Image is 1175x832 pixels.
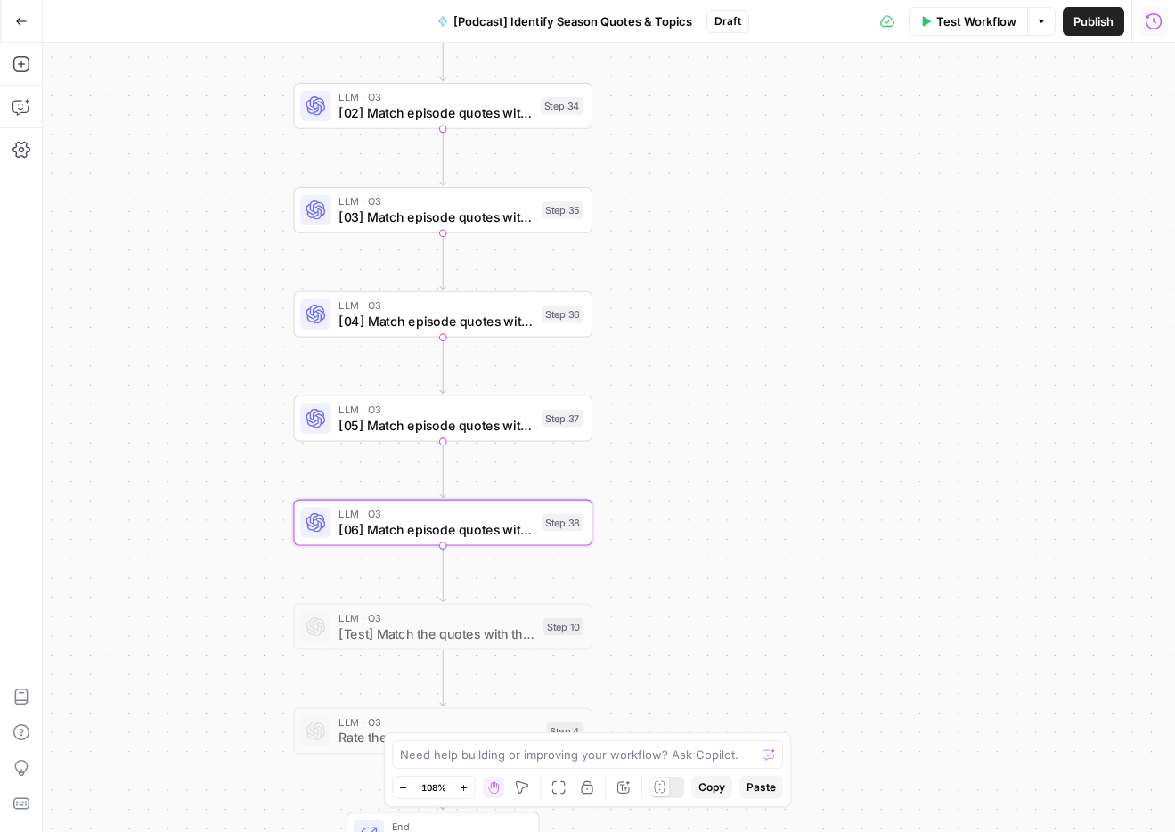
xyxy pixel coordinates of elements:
[440,650,445,706] g: Edge from step_10 to step_4
[542,514,584,531] div: Step 38
[747,779,776,795] span: Paste
[339,193,534,208] span: LLM · O3
[1073,12,1114,30] span: Publish
[936,12,1016,30] span: Test Workflow
[339,208,534,227] span: [03] Match episode quotes with the topics
[339,714,538,730] span: LLM · O3
[691,776,732,799] button: Copy
[909,7,1027,36] button: Test Workflow
[339,624,535,643] span: [Test] Match the quotes with the topics
[339,298,534,313] span: LLM · O3
[542,306,584,322] div: Step 36
[440,233,445,290] g: Edge from step_35 to step_36
[339,506,534,521] span: LLM · O3
[339,311,534,330] span: [04] Match episode quotes with the topics
[339,610,535,625] span: LLM · O3
[542,201,584,218] div: Step 35
[339,415,534,435] span: [05] Match episode quotes with the topics
[293,707,592,754] div: LLM · O3Rate the quotesStep 4
[546,722,583,739] div: Step 4
[543,618,583,635] div: Step 10
[339,89,533,104] span: LLM · O3
[453,12,692,30] span: [Podcast] Identify Season Quotes & Topics
[739,776,783,799] button: Paste
[542,410,584,427] div: Step 37
[293,83,592,129] div: LLM · O3[02] Match episode quotes with the topicsStep 34
[440,546,445,602] g: Edge from step_38 to step_10
[293,187,592,233] div: LLM · O3[03] Match episode quotes with the topicsStep 35
[339,728,538,747] span: Rate the quotes
[440,338,445,394] g: Edge from step_36 to step_37
[293,396,592,442] div: LLM · O3[05] Match episode quotes with the topicsStep 37
[293,291,592,338] div: LLM · O3[04] Match episode quotes with the topicsStep 36
[541,97,584,114] div: Step 34
[1063,7,1124,36] button: Publish
[339,402,534,417] span: LLM · O3
[714,13,741,29] span: Draft
[440,25,445,81] g: Edge from step_33 to step_34
[421,780,446,795] span: 108%
[339,519,534,539] span: [06] Match episode quotes with the topics
[293,604,592,650] div: LLM · O3[Test] Match the quotes with the topicsStep 10
[698,779,725,795] span: Copy
[440,754,445,810] g: Edge from step_4 to end
[427,7,703,36] button: [Podcast] Identify Season Quotes & Topics
[440,129,445,185] g: Edge from step_34 to step_35
[339,103,533,123] span: [02] Match episode quotes with the topics
[293,500,592,546] div: LLM · O3[06] Match episode quotes with the topicsStep 38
